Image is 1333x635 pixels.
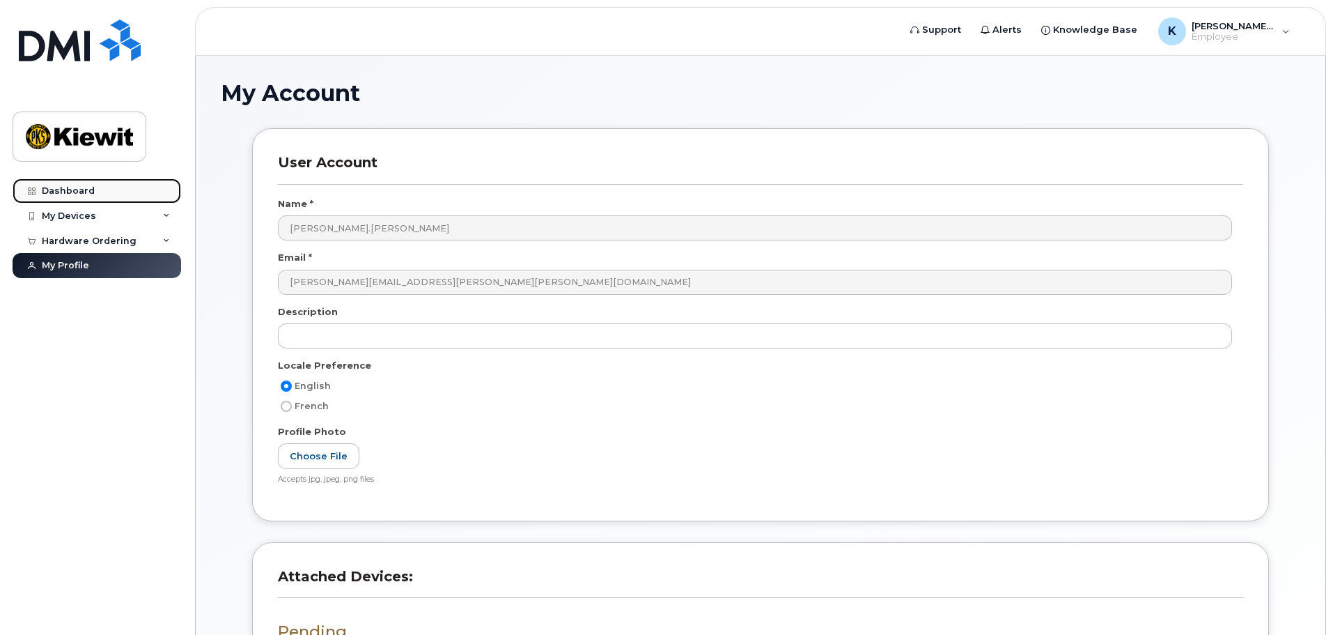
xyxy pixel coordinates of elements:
h1: My Account [221,81,1300,105]
label: Choose File [278,443,359,469]
div: Accepts jpg, jpeg, png files [278,475,1232,485]
label: Profile Photo [278,425,346,438]
h3: User Account [278,154,1243,184]
span: French [295,401,329,411]
label: Locale Preference [278,359,371,372]
iframe: Messenger Launcher [1272,574,1323,625]
h3: Attached Devices: [278,568,1243,598]
label: Name * [278,197,313,211]
span: English [295,381,331,391]
input: English [281,381,292,392]
label: Email * [278,251,312,264]
label: Description [278,305,338,319]
input: French [281,401,292,412]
